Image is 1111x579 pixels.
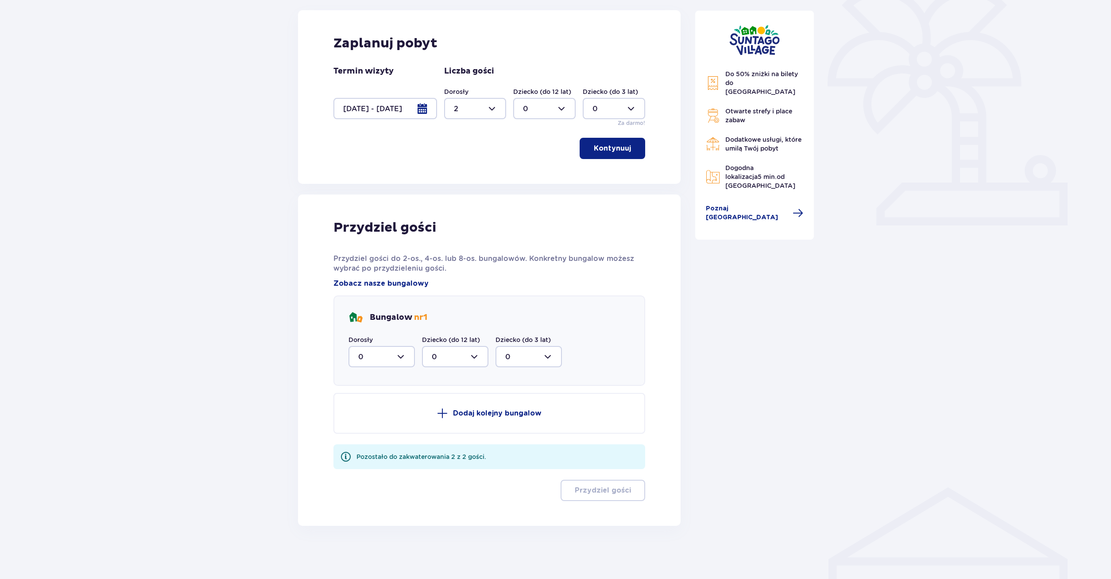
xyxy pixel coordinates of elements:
[333,254,646,273] p: Przydziel gości do 2-os., 4-os. lub 8-os. bungalowów. Konkretny bungalow możesz wybrać po przydzi...
[348,311,363,325] img: bungalows Icon
[333,279,429,288] a: Zobacz nasze bungalowy
[453,408,542,418] p: Dodaj kolejny bungalow
[333,35,437,52] p: Zaplanuj pobyt
[370,312,427,323] p: Bungalow
[725,164,795,189] span: Dogodna lokalizacja od [GEOGRAPHIC_DATA]
[706,76,720,90] img: Discount Icon
[495,335,551,344] label: Dziecko (do 3 lat)
[725,70,798,95] span: Do 50% zniżki na bilety do [GEOGRAPHIC_DATA]
[444,66,494,77] p: Liczba gości
[513,87,571,96] label: Dziecko (do 12 lat)
[729,25,780,55] img: Suntago Village
[594,144,631,153] p: Kontynuuj
[414,312,427,323] span: nr 1
[444,87,468,96] label: Dorosły
[348,335,373,344] label: Dorosły
[706,204,787,222] span: Poznaj [GEOGRAPHIC_DATA]
[706,170,720,184] img: Map Icon
[575,486,631,495] p: Przydziel gości
[725,108,792,124] span: Otwarte strefy i place zabaw
[356,452,486,461] div: Pozostało do zakwaterowania 2 z 2 gości.
[422,335,480,344] label: Dziecko (do 12 lat)
[725,136,801,152] span: Dodatkowe usługi, które umilą Twój pobyt
[706,204,803,222] a: Poznaj [GEOGRAPHIC_DATA]
[333,66,394,77] p: Termin wizyty
[758,173,777,180] span: 5 min.
[583,87,638,96] label: Dziecko (do 3 lat)
[706,109,720,123] img: Grill Icon
[618,119,645,127] p: Za darmo!
[706,137,720,151] img: Restaurant Icon
[333,393,646,434] button: Dodaj kolejny bungalow
[580,138,645,159] button: Kontynuuj
[561,480,645,501] button: Przydziel gości
[333,219,436,236] p: Przydziel gości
